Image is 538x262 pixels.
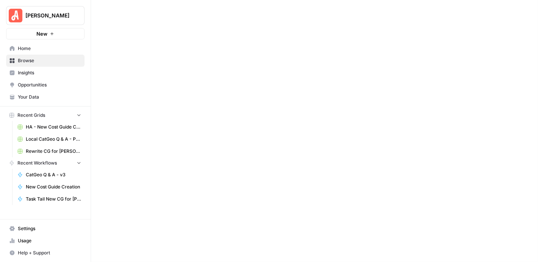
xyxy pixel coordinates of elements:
span: Recent Workflows [17,160,57,166]
button: Recent Grids [6,110,85,121]
a: Local CatGeo Q & A - Pass/Fail v2 Grid [14,133,85,145]
a: Home [6,42,85,55]
span: Settings [18,225,81,232]
a: Settings [6,223,85,235]
span: Your Data [18,94,81,100]
span: Insights [18,69,81,76]
span: CatGeo Q & A - v3 [26,171,81,178]
img: Angi Logo [9,9,22,22]
a: Opportunities [6,79,85,91]
span: Task Tail New CG for [PERSON_NAME] [26,196,81,202]
a: CatGeo Q & A - v3 [14,169,85,181]
a: New Cost Guide Creation [14,181,85,193]
a: Task Tail New CG for [PERSON_NAME] [14,193,85,205]
span: Home [18,45,81,52]
button: Workspace: Angi [6,6,85,25]
span: Opportunities [18,82,81,88]
span: Local CatGeo Q & A - Pass/Fail v2 Grid [26,136,81,143]
button: Recent Workflows [6,157,85,169]
a: Usage [6,235,85,247]
a: Your Data [6,91,85,103]
span: New Cost Guide Creation [26,184,81,190]
a: Browse [6,55,85,67]
button: Help + Support [6,247,85,259]
span: New [36,30,47,38]
button: New [6,28,85,39]
a: HA - New Cost Guide Creation Grid [14,121,85,133]
span: HA - New Cost Guide Creation Grid [26,124,81,130]
span: Recent Grids [17,112,45,119]
span: Usage [18,237,81,244]
span: [PERSON_NAME] [25,12,71,19]
span: Browse [18,57,81,64]
a: Rewrite CG for [PERSON_NAME] - Grading version Grid [14,145,85,157]
span: Rewrite CG for [PERSON_NAME] - Grading version Grid [26,148,81,155]
span: Help + Support [18,249,81,256]
a: Insights [6,67,85,79]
